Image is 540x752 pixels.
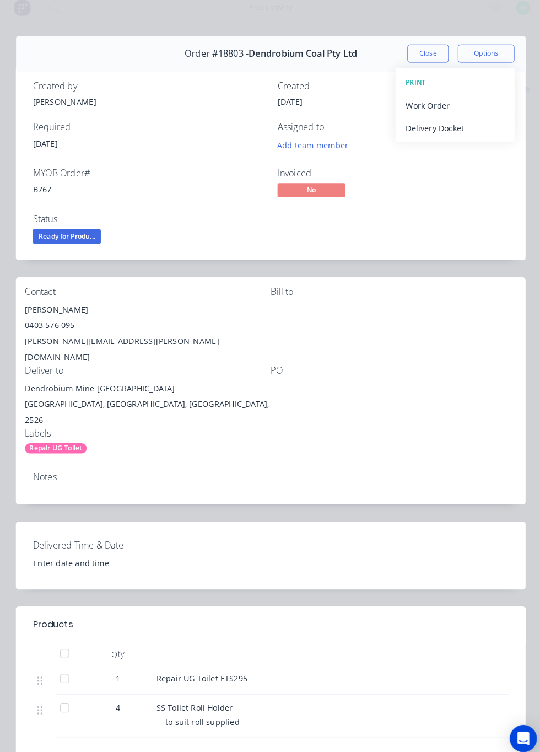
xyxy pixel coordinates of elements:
span: Dendrobium Coal Pty Ltd [249,56,354,67]
button: PRINT [391,78,507,100]
span: No [277,187,343,201]
button: Options [452,52,507,70]
span: [DATE] [277,103,301,114]
div: PRINT [401,82,497,96]
div: [PERSON_NAME]0403 576 095[PERSON_NAME][EMAIL_ADDRESS][PERSON_NAME][DOMAIN_NAME] [31,303,270,364]
div: Delivery Docket [401,126,497,142]
span: SS Toilet Roll Holder [159,692,233,703]
div: [GEOGRAPHIC_DATA], [GEOGRAPHIC_DATA], [GEOGRAPHIC_DATA], 2526 [31,395,270,426]
div: Invoiced [277,173,501,183]
div: Labels [31,426,270,436]
div: Bill to [270,288,509,298]
button: Close [403,52,443,70]
div: MYOB Order # [39,173,263,183]
div: Created [277,88,501,98]
label: Delivered Time & Date [39,533,176,546]
div: 0403 576 095 [31,318,270,334]
input: Enter date and time [31,549,169,566]
span: 4 [119,692,123,703]
span: Ready for Produ... [39,232,105,246]
div: Assigned to [277,127,501,138]
div: Dendrobium Mine [GEOGRAPHIC_DATA] [31,379,270,395]
div: Required [39,127,263,138]
button: Work Order [391,100,507,122]
button: Add team member [277,143,352,158]
span: Repair UG Toilet ETS295 [159,664,247,674]
span: to suit roll supplied [168,706,240,717]
button: Ready for Produ... [39,232,105,249]
div: PO [270,364,509,375]
div: Qty [88,635,154,657]
div: Notes [39,468,501,479]
div: [PERSON_NAME] [31,303,270,318]
div: Deliver to [31,364,270,375]
span: [DATE] [39,143,63,154]
div: Dendrobium Mine [GEOGRAPHIC_DATA][GEOGRAPHIC_DATA], [GEOGRAPHIC_DATA], [GEOGRAPHIC_DATA], 2526 [31,379,270,426]
button: Delivery Docket [391,122,507,144]
div: B767 [39,187,263,199]
div: Status [39,217,263,228]
button: Add team member [271,143,352,158]
div: Repair UG Toilet [31,441,91,450]
span: 1 [119,663,123,675]
span: Order #18803 - [186,56,249,67]
div: Products [39,610,77,624]
div: [PERSON_NAME][EMAIL_ADDRESS][PERSON_NAME][DOMAIN_NAME] [31,334,270,364]
div: Open Intercom Messenger [503,715,529,741]
div: Contact [31,288,270,298]
div: [PERSON_NAME] [39,103,263,114]
div: Work Order [401,104,497,120]
div: Created by [39,88,263,98]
